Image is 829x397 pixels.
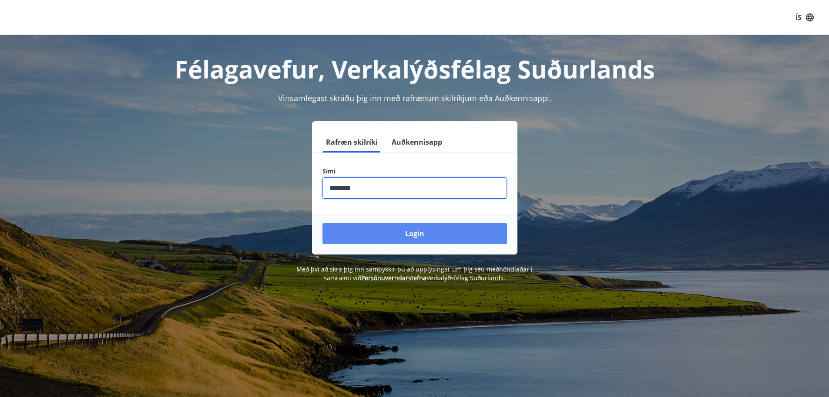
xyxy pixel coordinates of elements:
[278,93,551,103] span: Vinsamlegast skráðu þig inn með rafrænum skilríkjum eða Auðkennisappi.
[296,265,533,282] span: Með því að skrá þig inn samþykkir þú að upplýsingar um þig séu meðhöndlaðar í samræmi við Verkalý...
[322,132,381,153] button: Rafræn skilríki
[791,10,819,25] button: ÍS
[112,52,718,85] h1: Félagavefur, Verkalýðsfélag Suðurlands
[361,274,426,282] a: Persónuverndarstefna
[322,223,507,244] button: Login
[388,132,446,153] button: Auðkennisapp
[322,167,507,176] label: Sími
